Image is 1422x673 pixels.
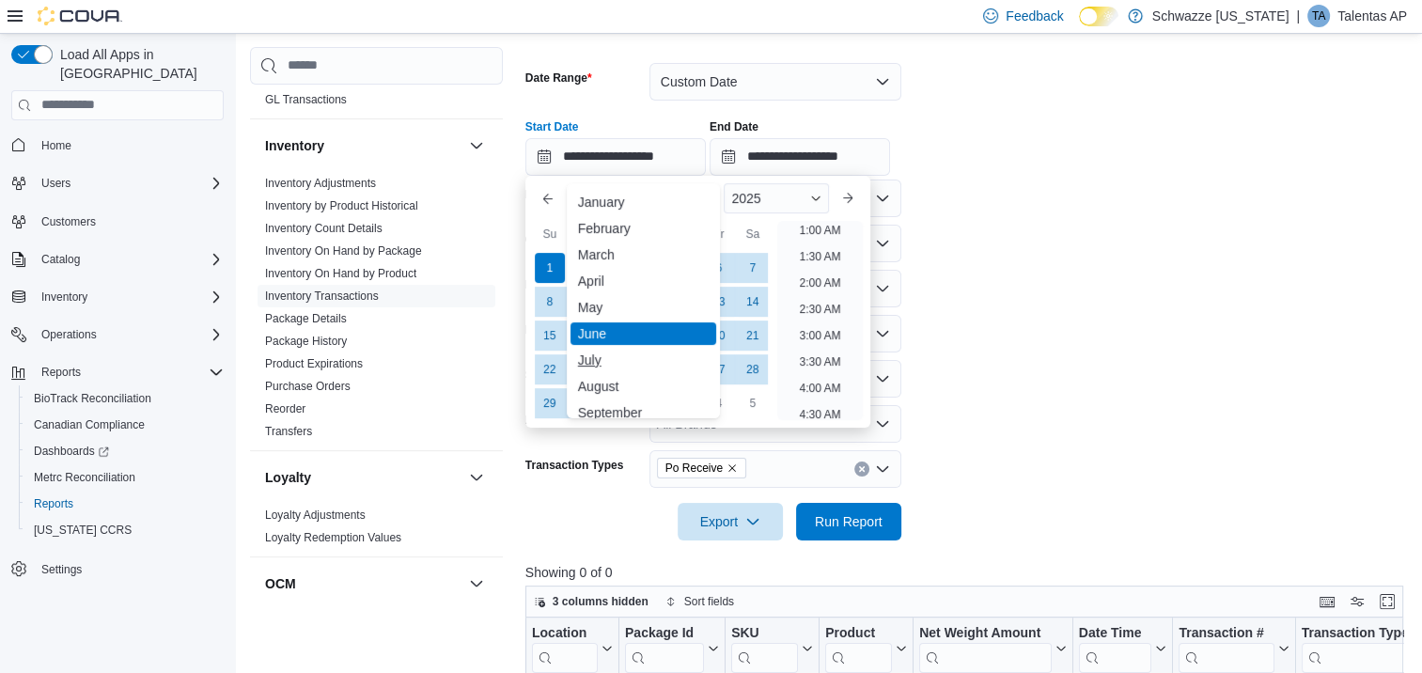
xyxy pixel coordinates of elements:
button: Keyboard shortcuts [1316,590,1338,613]
a: Loyalty Adjustments [265,509,366,522]
div: SKU [731,624,798,642]
div: day-29 [535,388,565,418]
span: Inventory [41,290,87,305]
div: day-14 [738,287,768,317]
span: Reports [34,496,73,511]
span: Dashboards [26,440,224,462]
div: Transaction Type [1301,624,1418,642]
span: 3 columns hidden [553,594,648,609]
div: June, 2025 [533,251,770,420]
div: day-5 [738,388,768,418]
button: Net Weight Amount [919,624,1067,672]
input: Press the down key to open a popover containing a calendar. [710,138,890,176]
a: Inventory Adjustments [265,177,376,190]
ul: Time [777,221,863,420]
div: day-1 [535,253,565,283]
div: Transaction # URL [1179,624,1274,672]
a: Home [34,134,79,157]
button: Canadian Compliance [19,412,231,438]
button: Remove Po Receive from selection in this group [727,462,738,474]
button: Enter fullscreen [1376,590,1399,613]
span: Reports [34,361,224,383]
li: 4:00 AM [791,377,848,399]
button: Open list of options [875,236,890,251]
span: Sort fields [684,594,734,609]
span: Metrc Reconciliation [26,466,224,489]
span: Load All Apps in [GEOGRAPHIC_DATA] [53,45,224,83]
a: Dashboards [26,440,117,462]
li: 1:30 AM [791,245,848,268]
div: July [570,349,717,371]
a: Loyalty Redemption Values [265,531,401,544]
a: Reorder [265,402,305,415]
div: Product [825,624,892,672]
label: Date Range [525,70,592,86]
span: Package Details [265,311,347,326]
span: Home [41,138,71,153]
label: Start Date [525,119,579,134]
h3: Loyalty [265,468,311,487]
div: Net Weight Amount [919,624,1052,642]
span: Customers [34,210,224,233]
button: Next month [833,183,863,213]
div: Button. Open the year selector. 2025 is currently selected. [724,183,829,213]
button: Operations [4,321,231,348]
a: BioTrack Reconciliation [26,387,159,410]
span: Reports [41,365,81,380]
button: Inventory [465,134,488,157]
span: Users [34,172,224,195]
div: Date Time [1079,624,1152,672]
button: Sort fields [658,590,742,613]
button: Open list of options [875,462,890,477]
button: Users [34,172,78,195]
button: 3 columns hidden [526,590,656,613]
a: Metrc Reconciliation [26,466,143,489]
a: Customers [34,211,103,233]
h3: OCM [265,574,296,593]
button: Inventory [34,286,95,308]
label: End Date [710,119,758,134]
button: OCM [265,574,461,593]
button: Home [4,132,231,159]
div: Net Weight Amount [919,624,1052,672]
button: Loyalty [465,466,488,489]
div: Location [532,624,598,642]
span: Loyalty Redemption Values [265,530,401,545]
span: Settings [41,562,82,577]
h3: Inventory [265,136,324,155]
div: August [570,375,717,398]
span: Purchase Orders [265,379,351,394]
span: Catalog [41,252,80,267]
div: January [570,191,717,213]
div: September [570,401,717,424]
a: Inventory Count Details [265,222,383,235]
button: SKU [731,624,813,672]
a: Inventory Transactions [265,290,379,303]
button: Location [532,624,613,672]
div: Talentas AP [1307,5,1330,27]
span: Home [34,133,224,157]
span: TA [1312,5,1325,27]
span: Canadian Compliance [34,417,145,432]
a: Inventory On Hand by Package [265,244,422,258]
button: Open list of options [875,416,890,431]
a: Purchase Orders [265,380,351,393]
span: Dashboards [34,444,109,459]
p: | [1296,5,1300,27]
button: Date Time [1079,624,1167,672]
a: Inventory On Hand by Product [265,267,416,280]
button: Settings [4,555,231,582]
button: Operations [34,323,104,346]
span: Export [689,503,772,540]
div: March [570,243,717,266]
div: SKU URL [731,624,798,672]
button: Display options [1346,590,1368,613]
button: Inventory [265,136,461,155]
a: Canadian Compliance [26,414,152,436]
button: Customers [4,208,231,235]
button: Users [4,170,231,196]
span: Package History [265,334,347,349]
span: Po Receive [665,459,723,477]
span: BioTrack Reconciliation [26,387,224,410]
button: Inventory [4,284,231,310]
